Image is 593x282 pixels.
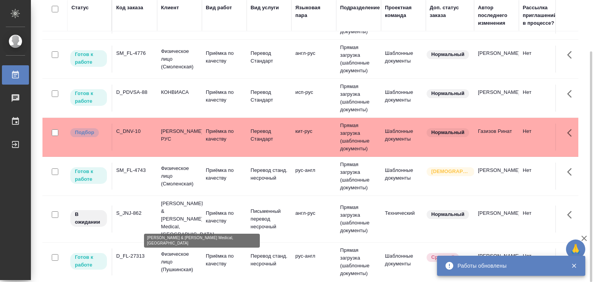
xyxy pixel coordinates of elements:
td: исп-рус [291,85,336,112]
td: [PERSON_NAME] [474,248,519,275]
td: [PERSON_NAME] [474,163,519,190]
td: Шаблонные документы [381,85,426,112]
td: Шаблонные документы [381,248,426,275]
p: Срочный [431,253,454,261]
div: C_DNV-10 [116,127,153,135]
p: Готов к работе [75,90,102,105]
p: КОНВИАСА [161,88,198,96]
td: рус-англ [291,163,336,190]
p: Приёмка по качеству [206,88,243,104]
p: Нормальный [431,90,464,97]
td: Нет [519,124,564,151]
p: Готов к работе [75,51,102,66]
p: Перевод Стандарт [251,127,288,143]
p: Нормальный [431,51,464,58]
div: SM_FL-4776 [116,49,153,57]
td: Нет [519,163,564,190]
td: Прямая загрузка (шаблонные документы) [336,40,381,78]
td: Прямая загрузка (шаблонные документы) [336,243,381,281]
td: Шаблонные документы [381,46,426,73]
div: Языковая пара [295,4,332,19]
div: Вид работ [206,4,232,12]
td: рус-англ [291,248,336,275]
p: [DEMOGRAPHIC_DATA] [431,168,470,175]
p: Приёмка по качеству [206,252,243,268]
td: Прямая загрузка (шаблонные документы) [336,200,381,238]
button: Здесь прячутся важные кнопки [563,124,581,142]
div: Можно подбирать исполнителей [69,127,108,138]
td: Газизов Ринат [474,124,519,151]
p: Приёмка по качеству [206,127,243,143]
div: Клиент [161,4,179,12]
p: Перевод Стандарт [251,49,288,65]
td: кит-рус [291,124,336,151]
div: Доп. статус заказа [430,4,470,19]
p: Готов к работе [75,168,102,183]
button: Здесь прячутся важные кнопки [563,85,581,103]
div: Статус [71,4,89,12]
td: Шаблонные документы [381,163,426,190]
button: Закрыть [566,262,582,269]
td: [PERSON_NAME] [474,206,519,233]
td: [PERSON_NAME] [474,85,519,112]
p: Подбор [75,129,94,136]
td: [PERSON_NAME] [474,46,519,73]
div: D_PDVSA-88 [116,88,153,96]
p: Готов к работе [75,253,102,269]
div: Исполнитель может приступить к работе [69,252,108,270]
p: Приёмка по качеству [206,209,243,225]
div: D_FL-27313 [116,252,153,260]
div: S_JNJ-862 [116,209,153,217]
td: Прямая загрузка (шаблонные документы) [336,79,381,117]
p: Приёмка по качеству [206,49,243,65]
p: Нормальный [431,129,464,136]
p: Перевод станд. несрочный [251,166,288,182]
div: SM_FL-4743 [116,166,153,174]
p: Физическое лицо (Пушкинская) [161,250,198,274]
td: англ-рус [291,46,336,73]
div: Исполнитель назначен, приступать к работе пока рано [69,209,108,228]
p: Перевод Стандарт [251,88,288,104]
div: Вид услуги [251,4,279,12]
td: Прямая загрузка (шаблонные документы) [336,157,381,195]
td: Нет [519,248,564,275]
p: Перевод станд. несрочный [251,252,288,268]
button: Здесь прячутся важные кнопки [563,46,581,64]
p: [PERSON_NAME] & [PERSON_NAME] Medical, [GEOGRAPHIC_DATA] [161,200,198,238]
div: Исполнитель может приступить к работе [69,49,108,68]
div: Исполнитель может приступить к работе [69,88,108,107]
button: Здесь прячутся важные кнопки [563,163,581,181]
p: Приёмка по качеству [206,166,243,182]
button: 🙏 [566,240,585,259]
div: Проектная команда [385,4,422,19]
div: Подразделение [340,4,380,12]
span: 🙏 [569,241,582,257]
div: Код заказа [116,4,143,12]
button: Здесь прячутся важные кнопки [563,206,581,224]
div: Исполнитель может приступить к работе [69,166,108,185]
p: [PERSON_NAME] РУС [161,127,198,143]
p: Нормальный [431,211,464,218]
p: Физическое лицо (Смоленская) [161,48,198,71]
div: Рассылка приглашений в процессе? [523,4,560,27]
td: англ-рус [291,206,336,233]
td: Нет [519,85,564,112]
p: Физическое лицо (Смоленская) [161,165,198,188]
p: В ожидании [75,211,102,226]
td: Нет [519,206,564,233]
td: Шаблонные документы [381,124,426,151]
div: Автор последнего изменения [478,4,515,27]
td: Прямая загрузка (шаблонные документы) [336,118,381,156]
div: Работы обновлены [457,262,559,270]
td: Технический [381,206,426,233]
td: Нет [519,46,564,73]
p: Письменный перевод несрочный [251,207,288,231]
